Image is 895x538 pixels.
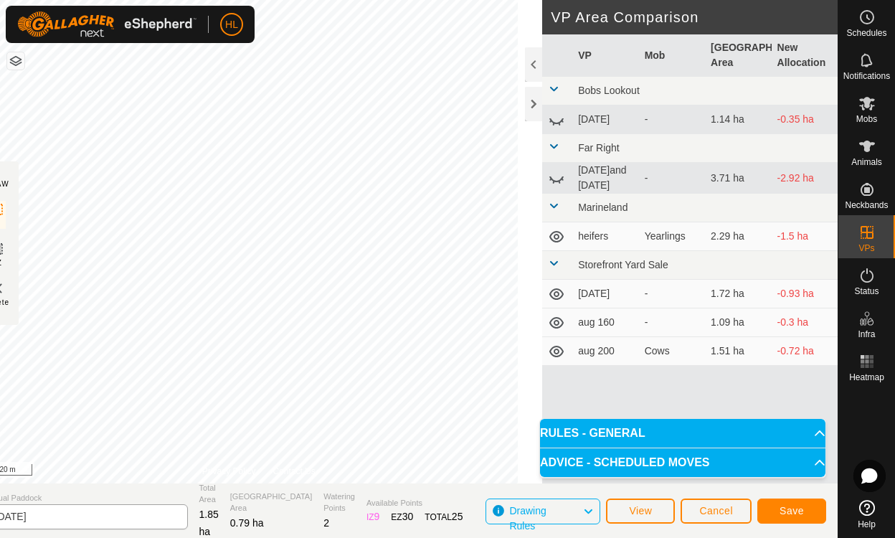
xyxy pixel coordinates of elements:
[551,9,838,26] h2: VP Area Comparison
[772,105,838,134] td: -0.35 ha
[540,419,825,448] p-accordion-header: RULES - GENERAL
[645,315,699,330] div: -
[199,509,219,537] span: 1.85 ha
[843,72,890,80] span: Notifications
[849,373,884,382] span: Heatmap
[705,105,771,134] td: 1.14 ha
[230,517,264,529] span: 0.79 ha
[425,509,463,524] div: TOTAL
[845,201,888,209] span: Neckbands
[772,222,838,251] td: -1.5 ha
[578,85,640,96] span: Bobs Lookout
[699,505,733,516] span: Cancel
[17,11,196,37] img: Gallagher Logo
[509,505,546,532] span: Drawing Rules
[578,142,620,154] span: Far Right
[705,280,771,308] td: 1.72 ha
[366,497,463,509] span: Available Points
[572,34,638,77] th: VP
[391,509,413,524] div: EZ
[858,244,874,253] span: VPs
[705,308,771,337] td: 1.09 ha
[856,115,877,123] span: Mobs
[629,505,652,516] span: View
[402,511,414,522] span: 30
[772,163,838,194] td: -2.92 ha
[572,308,638,337] td: aug 160
[199,482,219,506] span: Total Area
[540,428,645,439] span: RULES - GENERAL
[230,491,313,514] span: [GEOGRAPHIC_DATA] Area
[681,499,752,524] button: Cancel
[273,465,316,478] a: Contact Us
[772,337,838,366] td: -0.72 ha
[645,171,699,186] div: -
[772,308,838,337] td: -0.3 ha
[846,29,886,37] span: Schedules
[645,344,699,359] div: Cows
[452,511,463,522] span: 25
[572,280,638,308] td: [DATE]
[572,222,638,251] td: heifers
[772,34,838,77] th: New Allocation
[202,465,256,478] a: Privacy Policy
[639,34,705,77] th: Mob
[705,222,771,251] td: 2.29 ha
[572,337,638,366] td: aug 200
[705,337,771,366] td: 1.51 ha
[225,17,238,32] span: HL
[645,229,699,244] div: Yearlings
[851,158,882,166] span: Animals
[772,280,838,308] td: -0.93 ha
[705,34,771,77] th: [GEOGRAPHIC_DATA] Area
[323,491,355,514] span: Watering Points
[572,163,638,194] td: [DATE]and [DATE]
[705,163,771,194] td: 3.71 ha
[7,52,24,70] button: Map Layers
[578,259,668,270] span: Storefront Yard Sale
[323,517,329,529] span: 2
[858,520,876,529] span: Help
[854,287,879,296] span: Status
[540,457,709,468] span: ADVICE - SCHEDULED MOVES
[366,509,379,524] div: IZ
[606,499,675,524] button: View
[645,112,699,127] div: -
[540,448,825,477] p-accordion-header: ADVICE - SCHEDULED MOVES
[572,105,638,134] td: [DATE]
[374,511,380,522] span: 9
[645,286,699,301] div: -
[757,499,826,524] button: Save
[838,494,895,534] a: Help
[578,202,628,213] span: Marineland
[780,505,804,516] span: Save
[858,330,875,339] span: Infra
